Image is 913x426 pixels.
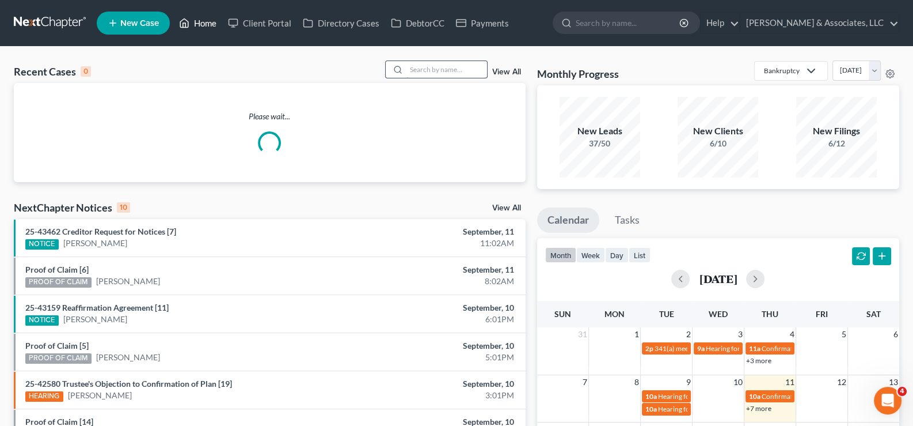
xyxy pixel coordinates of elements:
span: 9 [685,375,692,389]
span: 11a [749,344,760,353]
div: PROOF OF CLAIM [25,277,92,288]
span: 12 [836,375,847,389]
a: DebtorCC [385,13,450,33]
div: New Leads [560,125,640,138]
div: 8:02AM [359,276,514,287]
span: 3 [737,327,744,341]
iframe: Intercom live chat [874,387,901,414]
span: 11 [784,375,796,389]
span: 10a [749,392,760,401]
span: 10a [645,405,657,413]
a: View All [492,68,521,76]
span: Mon [604,309,625,319]
div: New Clients [678,125,758,138]
span: Thu [762,309,778,319]
div: September, 10 [359,378,514,390]
span: Hearing for [PERSON_NAME] [658,392,748,401]
a: Home [173,13,222,33]
span: Hearing for [PERSON_NAME] [658,405,748,413]
a: Help [701,13,739,33]
div: 6/10 [678,138,758,149]
span: 10a [645,392,657,401]
a: Tasks [604,208,650,233]
div: HEARING [25,391,63,402]
h3: Monthly Progress [537,67,619,81]
div: 0 [81,66,91,77]
button: list [629,247,650,263]
div: 10 [117,202,130,213]
input: Search by name... [576,12,681,33]
div: NOTICE [25,315,59,326]
div: 6/12 [796,138,877,149]
div: 11:02AM [359,237,514,249]
a: 25-43159 Reaffirmation Agreement [11] [25,303,169,312]
span: 13 [888,375,899,389]
input: Search by name... [406,61,487,78]
span: 341(a) meeting for [PERSON_NAME] [655,344,766,353]
div: September, 11 [359,264,514,276]
span: 1 [633,327,640,341]
a: Proof of Claim [5] [25,341,89,350]
div: New Filings [796,125,877,138]
a: [PERSON_NAME] [96,352,160,363]
span: 10 [732,375,744,389]
span: Tue [659,309,674,319]
a: [PERSON_NAME] [63,237,127,249]
span: Sun [554,309,571,319]
span: 5 [840,327,847,341]
button: month [545,247,576,263]
span: 2 [685,327,692,341]
a: Directory Cases [297,13,385,33]
a: Payments [450,13,515,33]
a: 25-42580 Trustee's Objection to Confirmation of Plan [19] [25,379,232,389]
p: Please wait... [14,111,526,122]
a: [PERSON_NAME] [63,314,127,325]
span: New Case [120,19,159,28]
a: View All [492,204,521,212]
a: [PERSON_NAME] & Associates, LLC [740,13,899,33]
a: +7 more [746,404,771,413]
div: September, 10 [359,302,514,314]
div: Bankruptcy [764,66,800,76]
button: week [576,247,605,263]
div: September, 11 [359,226,514,237]
button: day [605,247,629,263]
div: 3:01PM [359,390,514,401]
span: Confirmation hearing for [PERSON_NAME] [762,392,892,401]
span: Wed [709,309,728,319]
a: +3 more [746,356,771,365]
div: NOTICE [25,239,59,250]
a: [PERSON_NAME] [96,276,160,287]
span: Fri [816,309,828,319]
span: 9a [697,344,705,353]
span: 2p [645,344,653,353]
a: Proof of Claim [6] [25,265,89,274]
a: Calendar [537,208,599,233]
span: Confirmation hearing for [PERSON_NAME] [762,344,892,353]
span: Hearing for [PERSON_NAME] [706,344,796,353]
span: 31 [577,327,588,341]
span: 7 [581,375,588,389]
div: 37/50 [560,138,640,149]
div: Recent Cases [14,65,91,78]
a: [PERSON_NAME] [68,390,132,401]
a: 25-43462 Creditor Request for Notices [7] [25,227,176,236]
span: 6 [892,327,899,341]
div: NextChapter Notices [14,201,130,214]
div: PROOF OF CLAIM [25,353,92,364]
span: Sat [866,309,881,319]
div: 5:01PM [359,352,514,363]
a: Client Portal [222,13,297,33]
span: 4 [789,327,796,341]
div: 6:01PM [359,314,514,325]
div: September, 10 [359,340,514,352]
span: 8 [633,375,640,389]
span: 4 [897,387,907,396]
h2: [DATE] [699,273,737,285]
